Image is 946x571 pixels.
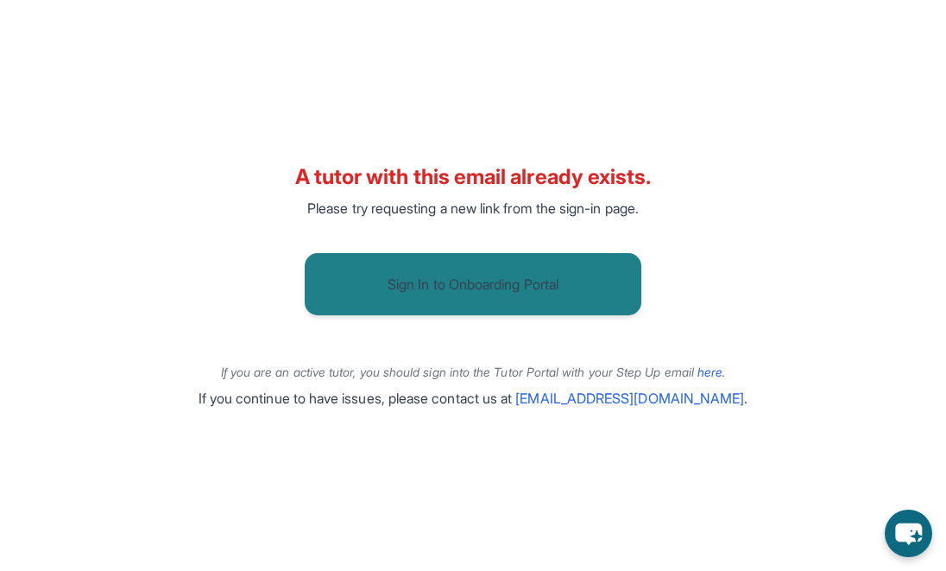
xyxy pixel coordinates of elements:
p: If you continue to have issues, please contact us at . [199,388,748,409]
a: [EMAIL_ADDRESS][DOMAIN_NAME] [515,390,744,407]
p: If you are an active tutor, you should sign into the Tutor Portal with your Step Up email . [221,364,726,381]
p: Please try requesting a new link from the sign-in page. [307,198,639,219]
button: chat-button [885,510,932,557]
h2: A tutor with this email already exists. [295,163,652,191]
a: Sign In to Onboarding Portal [291,246,655,322]
button: Sign In to Onboarding Portal [305,253,641,315]
a: here [697,365,722,379]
